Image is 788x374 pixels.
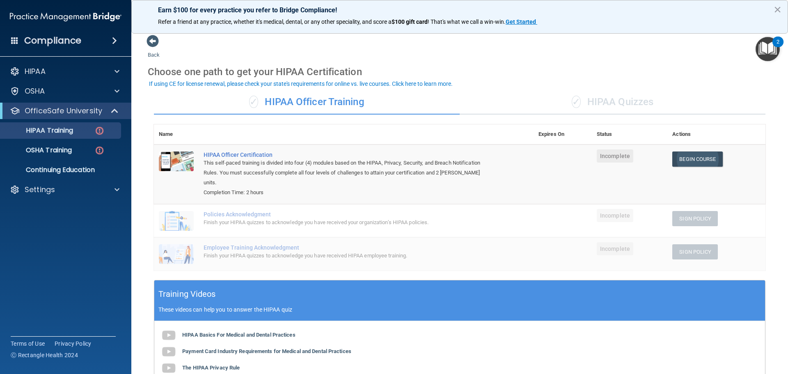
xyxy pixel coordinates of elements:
[774,3,781,16] button: Close
[10,86,119,96] a: OSHA
[756,37,780,61] button: Open Resource Center, 2 new notifications
[10,185,119,195] a: Settings
[204,188,492,197] div: Completion Time: 2 hours
[182,365,240,371] b: The HIPAA Privacy Rule
[11,351,78,359] span: Ⓒ Rectangle Health 2024
[204,244,492,251] div: Employee Training Acknowledgment
[428,18,506,25] span: ! That's what we call a win-win.
[204,211,492,218] div: Policies Acknowledgment
[204,218,492,227] div: Finish your HIPAA quizzes to acknowledge you have received your organization’s HIPAA policies.
[149,81,453,87] div: If using CE for license renewal, please check your state's requirements for online vs. live cours...
[182,332,295,338] b: HIPAA Basics For Medical and Dental Practices
[10,9,121,25] img: PMB logo
[5,126,73,135] p: HIPAA Training
[158,6,761,14] p: Earn $100 for every practice you refer to Bridge Compliance!
[777,42,779,53] div: 2
[672,211,718,226] button: Sign Policy
[25,86,45,96] p: OSHA
[148,80,454,88] button: If using CE for license renewal, please check your state's requirements for online vs. live cours...
[534,124,592,145] th: Expires On
[597,209,633,222] span: Incomplete
[158,287,216,301] h5: Training Videos
[506,18,536,25] strong: Get Started
[11,340,45,348] a: Terms of Use
[5,146,72,154] p: OSHA Training
[597,149,633,163] span: Incomplete
[10,106,119,116] a: OfficeSafe University
[158,18,392,25] span: Refer a friend at any practice, whether it's medical, dental, or any other speciality, and score a
[5,166,117,174] p: Continuing Education
[667,124,765,145] th: Actions
[94,145,105,156] img: danger-circle.6113f641.png
[160,327,177,344] img: gray_youtube_icon.38fcd6cc.png
[182,348,351,354] b: Payment Card Industry Requirements for Medical and Dental Practices
[10,67,119,76] a: HIPAA
[204,158,492,188] div: This self-paced training is divided into four (4) modules based on the HIPAA, Privacy, Security, ...
[592,124,667,145] th: Status
[672,244,718,259] button: Sign Policy
[148,60,772,84] div: Choose one path to get your HIPAA Certification
[249,96,258,108] span: ✓
[506,18,537,25] a: Get Started
[392,18,428,25] strong: $100 gift card
[572,96,581,108] span: ✓
[154,124,199,145] th: Name
[204,151,492,158] a: HIPAA Officer Certification
[25,106,102,116] p: OfficeSafe University
[160,344,177,360] img: gray_youtube_icon.38fcd6cc.png
[672,151,722,167] a: Begin Course
[148,42,160,58] a: Back
[25,67,46,76] p: HIPAA
[158,306,761,313] p: These videos can help you to answer the HIPAA quiz
[154,90,460,115] div: HIPAA Officer Training
[25,185,55,195] p: Settings
[204,251,492,261] div: Finish your HIPAA quizzes to acknowledge you have received HIPAA employee training.
[597,242,633,255] span: Incomplete
[55,340,92,348] a: Privacy Policy
[94,126,105,136] img: danger-circle.6113f641.png
[460,90,765,115] div: HIPAA Quizzes
[24,35,81,46] h4: Compliance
